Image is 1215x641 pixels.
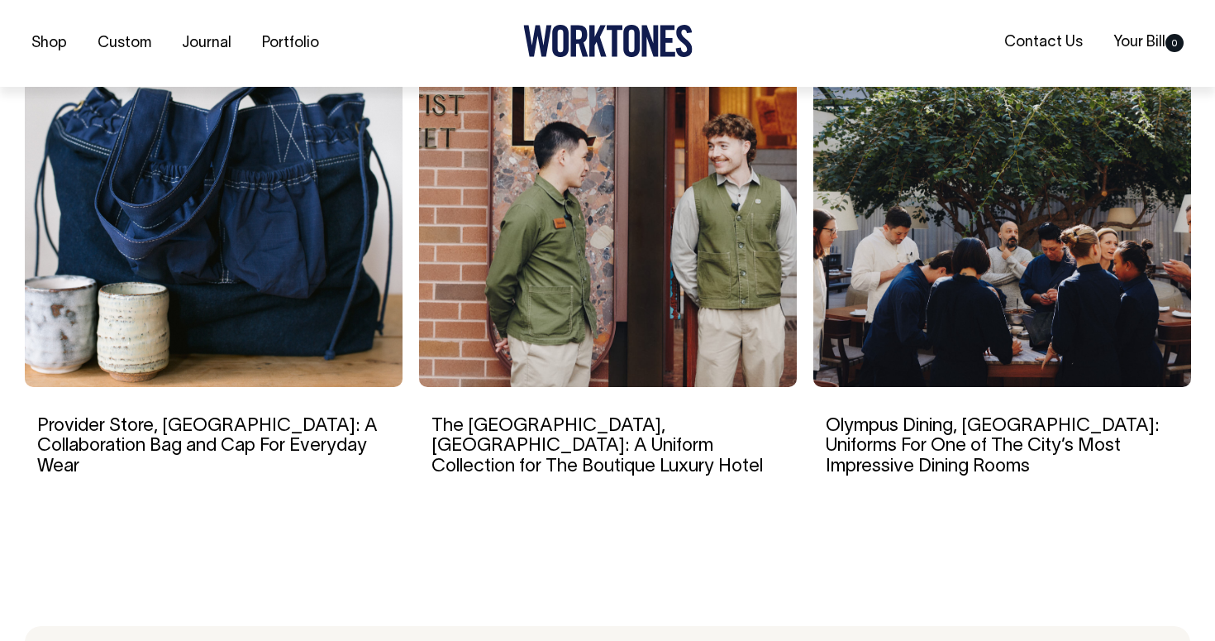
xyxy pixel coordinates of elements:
[91,30,158,57] a: Custom
[255,30,326,57] a: Portfolio
[419,73,797,387] img: The EVE Hotel, Sydney: A Uniform Collection for The Boutique Luxury Hotel
[998,29,1089,56] a: Contact Us
[25,73,403,387] img: Provider Store, Sydney: A Collaboration Bag and Cap For Everyday Wear
[1165,34,1184,52] span: 0
[25,30,74,57] a: Shop
[37,418,378,474] a: Provider Store, [GEOGRAPHIC_DATA]: A Collaboration Bag and Cap For Everyday Wear
[826,418,1160,474] a: Olympus Dining, [GEOGRAPHIC_DATA]: Uniforms For One of The City’s Most Impressive Dining Rooms
[1107,29,1190,56] a: Your Bill0
[175,30,238,57] a: Journal
[431,418,763,474] a: The [GEOGRAPHIC_DATA], [GEOGRAPHIC_DATA]: A Uniform Collection for The Boutique Luxury Hotel
[813,73,1191,387] img: Olympus Dining, Sydney: Uniforms For One of The City’s Most Impressive Dining Rooms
